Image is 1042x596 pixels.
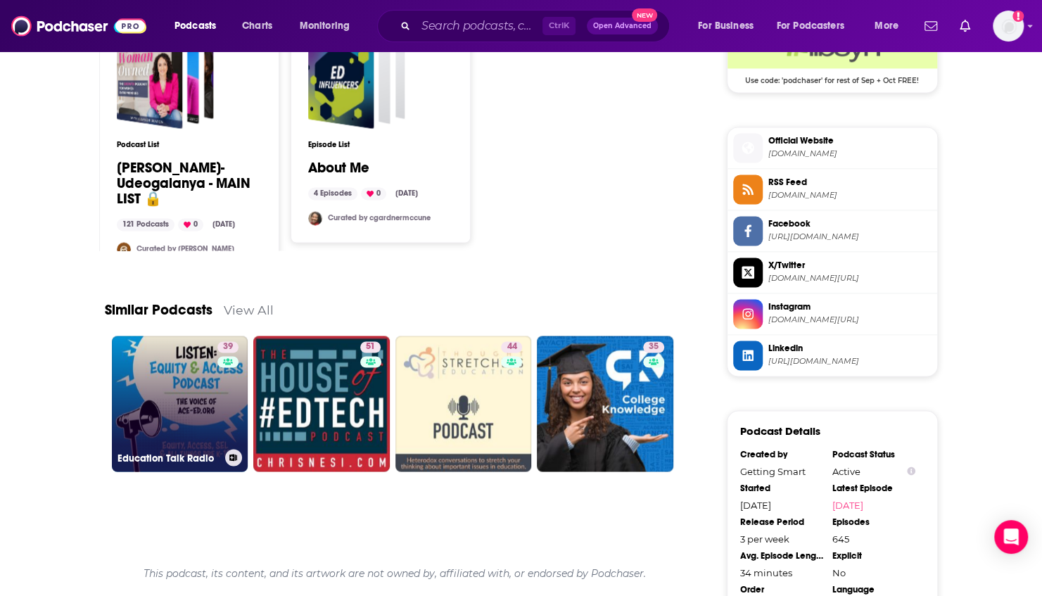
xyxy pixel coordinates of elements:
[728,26,937,84] a: Libsyn Deal: Use code: 'podchaser' for rest of Sep + Oct FREE!
[328,213,431,222] a: Curated by cgardnermccune
[832,499,915,510] a: [DATE]
[698,16,754,36] span: For Business
[768,300,932,313] span: Instagram
[537,336,673,472] a: 35
[777,16,844,36] span: For Podcasters
[740,566,823,578] div: 34 minutes
[207,218,241,231] div: [DATE]
[117,452,220,464] h3: Education Talk Radio
[954,14,976,38] a: Show notifications dropdown
[117,32,214,129] a: Adaeze Iloeje-Udeogalanya - MAIN LIST 🔒
[593,23,652,30] span: Open Advanced
[875,16,898,36] span: More
[993,11,1024,42] img: User Profile
[768,15,865,37] button: open menu
[11,13,146,39] img: Podchaser - Follow, Share and Rate Podcasts
[832,550,915,561] div: Explicit
[740,482,823,493] div: Started
[740,448,823,459] div: Created by
[832,465,915,476] div: Active
[1012,11,1024,22] svg: Add a profile image
[993,11,1024,42] span: Logged in as WE_Broadcast
[416,15,542,37] input: Search podcasts, credits, & more...
[688,15,771,37] button: open menu
[832,566,915,578] div: No
[768,273,932,284] span: twitter.com/Getting_Smart
[632,8,657,22] span: New
[507,340,516,354] span: 44
[733,341,932,370] a: Linkedin[URL][DOMAIN_NAME]
[733,216,932,246] a: Facebook[URL][DOMAIN_NAME]
[308,187,357,200] div: 4 Episodes
[832,516,915,527] div: Episodes
[395,336,532,472] a: 44
[733,133,932,163] a: Official Website[DOMAIN_NAME]
[832,583,915,595] div: Language
[390,187,424,200] div: [DATE]
[117,242,131,256] img: hey85204
[308,211,322,225] img: cgardnermccune
[768,190,932,201] span: gettingsmart.libsyn.com
[242,16,272,36] span: Charts
[768,342,932,355] span: Linkedin
[390,10,683,42] div: Search podcasts, credits, & more...
[768,356,932,367] span: https://www.linkedin.com/company/getting-smart
[733,299,932,329] a: Instagram[DOMAIN_NAME][URL]
[832,482,915,493] div: Latest Episode
[117,160,262,207] a: [PERSON_NAME]-Udeogalanya - MAIN LIST 🔒
[253,336,390,472] a: 51
[740,533,823,544] div: 3 per week
[733,258,932,287] a: X/Twitter[DOMAIN_NAME][URL]
[105,301,212,319] a: Similar Podcasts
[178,218,203,231] div: 0
[740,499,823,510] div: [DATE]
[728,68,937,85] span: Use code: 'podchaser' for rest of Sep + Oct FREE!
[740,424,820,437] h3: Podcast Details
[919,14,943,38] a: Show notifications dropdown
[117,218,174,231] div: 121 Podcasts
[233,15,281,37] a: Charts
[740,465,823,476] div: Getting Smart
[993,11,1024,42] button: Show profile menu
[768,148,932,159] span: gettingsmart.com
[740,516,823,527] div: Release Period
[768,217,932,230] span: Facebook
[501,341,522,353] a: 44
[768,259,932,272] span: X/Twitter
[308,32,405,129] a: About Me
[768,176,932,189] span: RSS Feed
[907,466,915,476] button: Show Info
[360,341,381,353] a: 51
[105,555,685,590] div: This podcast, its content, and its artwork are not owned by, affiliated with, or endorsed by Podc...
[136,244,234,253] a: Curated by [PERSON_NAME]
[587,18,658,34] button: Open AdvancedNew
[223,340,233,354] span: 39
[308,140,453,149] h3: Episode List
[832,448,915,459] div: Podcast Status
[768,134,932,147] span: Official Website
[832,533,915,544] div: 645
[366,340,375,354] span: 51
[174,16,216,36] span: Podcasts
[865,15,916,37] button: open menu
[165,15,234,37] button: open menu
[217,341,239,353] a: 39
[308,160,369,176] a: About Me
[768,232,932,242] span: https://www.facebook.com/GettingSmart
[224,303,274,317] a: View All
[768,315,932,325] span: instagram.com/getting_smart
[740,550,823,561] div: Avg. Episode Length
[740,583,823,595] div: Order
[117,140,262,149] h3: Podcast List
[643,341,664,353] a: 35
[542,17,576,35] span: Ctrl K
[112,336,248,472] a: 39Education Talk Radio
[994,520,1028,554] div: Open Intercom Messenger
[649,340,659,354] span: 35
[300,16,350,36] span: Monitoring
